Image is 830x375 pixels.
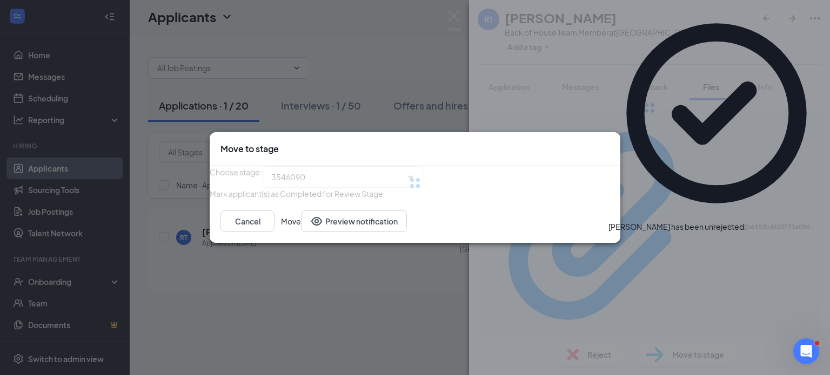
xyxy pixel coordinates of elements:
[301,210,407,232] button: Preview notificationEye
[310,215,323,228] svg: Eye
[220,210,275,232] button: Cancel
[220,143,279,155] h3: Move to stage
[793,338,819,364] iframe: Intercom live chat
[608,5,825,221] svg: CheckmarkCircle
[281,210,301,232] button: Move
[608,221,746,233] div: [PERSON_NAME] has been unrejected.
